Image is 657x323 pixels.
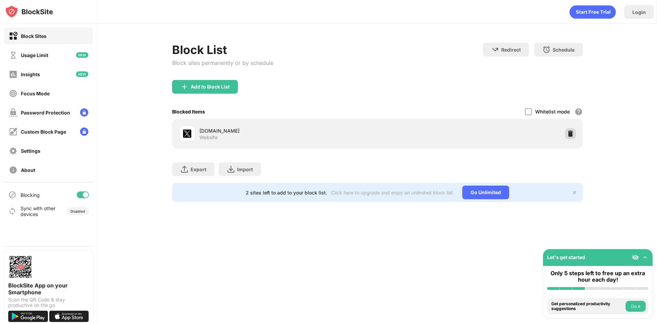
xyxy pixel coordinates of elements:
[70,209,85,213] div: Disabled
[9,108,17,117] img: password-protection-off.svg
[199,134,218,140] div: Website
[80,108,88,117] img: lock-menu.svg
[21,91,50,96] div: Focus Mode
[199,127,377,134] div: [DOMAIN_NAME]
[8,282,89,296] div: BlockSite App on your Smartphone
[572,190,577,195] img: x-button.svg
[246,190,327,196] div: 2 sites left to add to your block list.
[9,89,17,98] img: focus-off.svg
[191,166,206,172] div: Export
[21,167,35,173] div: About
[5,5,53,18] img: logo-blocksite.svg
[9,32,17,40] img: block-on.svg
[237,166,253,172] div: Import
[632,9,646,15] div: Login
[632,254,639,261] img: eye-not-visible.svg
[8,297,89,308] div: Scan the QR Code & stay productive on the go
[21,148,40,154] div: Settings
[642,254,648,261] img: omni-setup-toggle.svg
[8,255,33,279] img: options-page-qr-code.png
[547,270,648,283] div: Only 5 steps left to free up an extra hour each day!
[49,311,89,322] img: download-on-the-app-store.svg
[501,47,521,53] div: Redirect
[80,127,88,136] img: lock-menu.svg
[76,52,88,58] img: new-icon.svg
[21,129,66,135] div: Custom Block Page
[8,191,16,199] img: blocking-icon.svg
[8,207,16,215] img: sync-icon.svg
[331,190,454,196] div: Click here to upgrade and enjoy an unlimited block list.
[535,109,570,115] div: Whitelist mode
[21,71,40,77] div: Insights
[9,166,17,174] img: about-off.svg
[172,43,273,57] div: Block List
[9,51,17,59] img: time-usage-off.svg
[191,84,230,90] div: Add to Block List
[21,33,47,39] div: Block Sites
[9,147,17,155] img: settings-off.svg
[462,186,509,199] div: Go Unlimited
[21,205,56,217] div: Sync with other devices
[547,254,585,260] div: Let's get started
[551,301,624,311] div: Get personalized productivity suggestions
[183,130,191,138] img: favicons
[9,70,17,79] img: insights-off.svg
[626,301,646,312] button: Do it
[76,71,88,77] img: new-icon.svg
[21,52,48,58] div: Usage Limit
[9,127,17,136] img: customize-block-page-off.svg
[172,109,205,115] div: Blocked Items
[553,47,575,53] div: Schedule
[21,192,40,198] div: Blocking
[8,311,48,322] img: get-it-on-google-play.svg
[172,59,273,66] div: Block sites permanently or by schedule
[21,110,70,116] div: Password Protection
[569,5,616,19] div: animation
